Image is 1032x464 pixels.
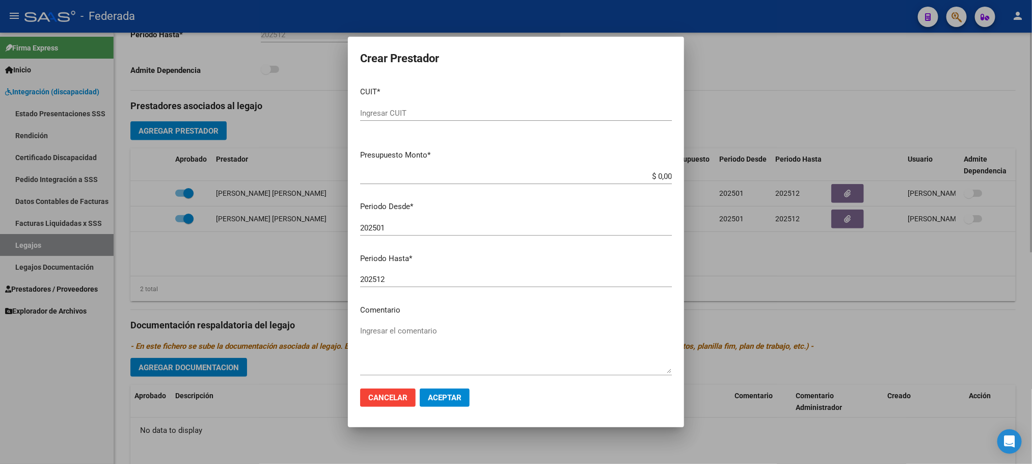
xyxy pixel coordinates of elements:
p: Periodo Hasta [360,253,672,265]
span: Aceptar [428,393,461,402]
p: Periodo Desde [360,201,672,213]
p: Comentario [360,304,672,316]
p: Presupuesto Monto [360,149,672,161]
button: Cancelar [360,389,416,407]
button: Aceptar [420,389,470,407]
span: Cancelar [368,393,408,402]
div: Open Intercom Messenger [997,429,1022,454]
p: CUIT [360,86,672,98]
h2: Crear Prestador [360,49,672,68]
